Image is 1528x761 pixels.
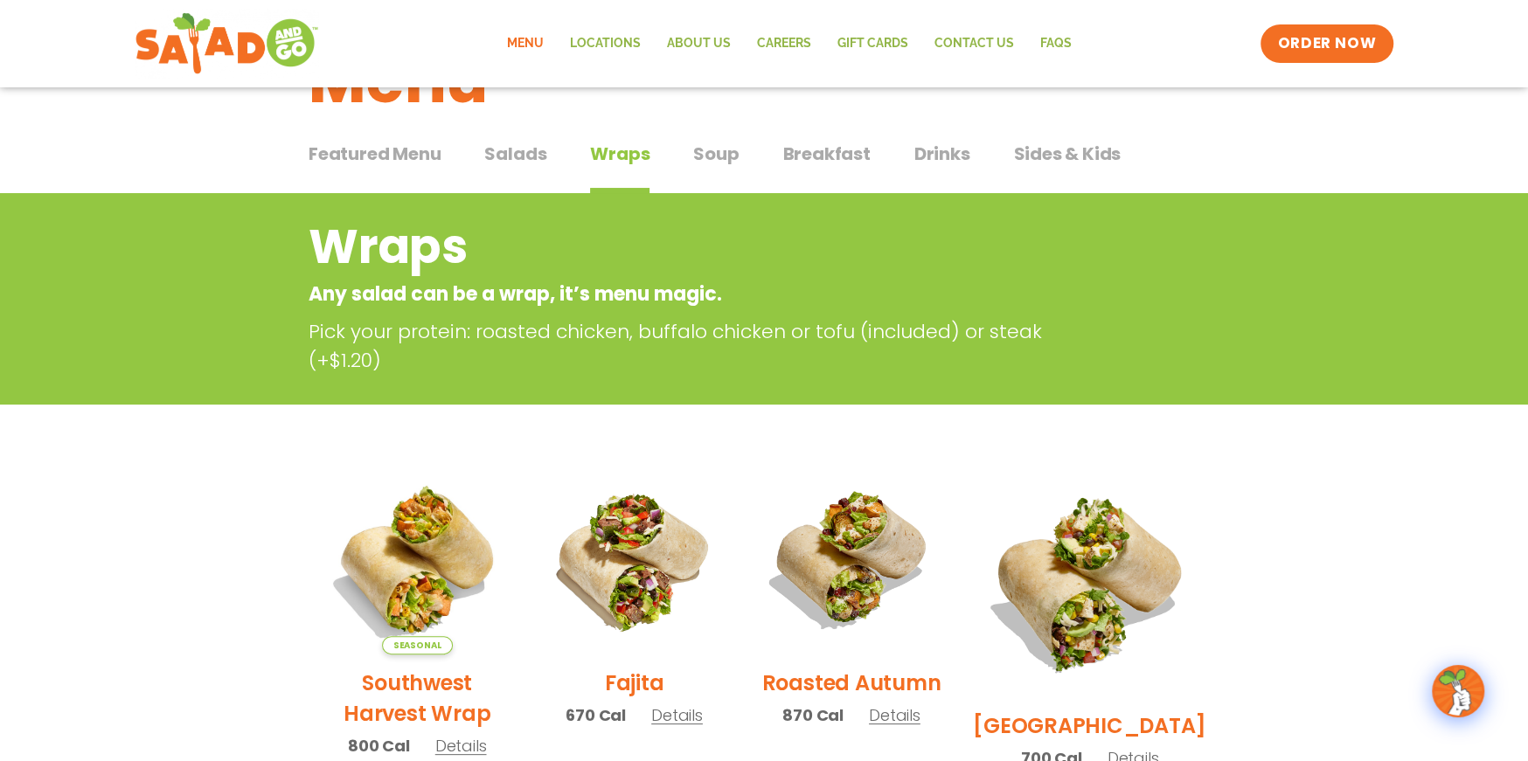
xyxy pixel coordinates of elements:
[1013,141,1121,167] span: Sides & Kids
[654,24,744,64] a: About Us
[782,141,870,167] span: Breakfast
[538,464,729,654] img: Product photo for Fajita Wrap
[1261,24,1393,63] a: ORDER NOW
[762,668,941,698] h2: Roasted Autumn
[756,464,947,654] img: Product photo for Roasted Autumn Wrap
[1278,33,1376,54] span: ORDER NOW
[566,703,626,727] span: 670 Cal
[651,704,703,726] span: Details
[557,24,654,64] a: Locations
[382,636,453,654] span: Seasonal
[1027,24,1085,64] a: FAQs
[921,24,1027,64] a: Contact Us
[605,668,664,698] h2: Fajita
[484,141,546,167] span: Salads
[309,135,1219,194] div: Tabbed content
[309,141,441,167] span: Featured Menu
[973,464,1206,697] img: Product photo for BBQ Ranch Wrap
[322,464,512,654] img: Product photo for Southwest Harvest Wrap
[782,703,844,727] span: 870 Cal
[135,9,319,79] img: new-SAG-logo-768×292
[869,704,920,726] span: Details
[309,317,1087,375] p: Pick your protein: roasted chicken, buffalo chicken or tofu (included) or steak (+$1.20)
[973,710,1206,741] h2: [GEOGRAPHIC_DATA]
[1434,667,1483,716] img: wpChatIcon
[590,141,649,167] span: Wraps
[494,24,557,64] a: Menu
[435,735,487,757] span: Details
[914,141,970,167] span: Drinks
[824,24,921,64] a: GIFT CARDS
[494,24,1085,64] nav: Menu
[744,24,824,64] a: Careers
[309,211,1079,282] h2: Wraps
[693,141,739,167] span: Soup
[309,280,1079,308] p: Any salad can be a wrap, it’s menu magic.
[322,668,512,729] h2: Southwest Harvest Wrap
[348,734,410,758] span: 800 Cal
